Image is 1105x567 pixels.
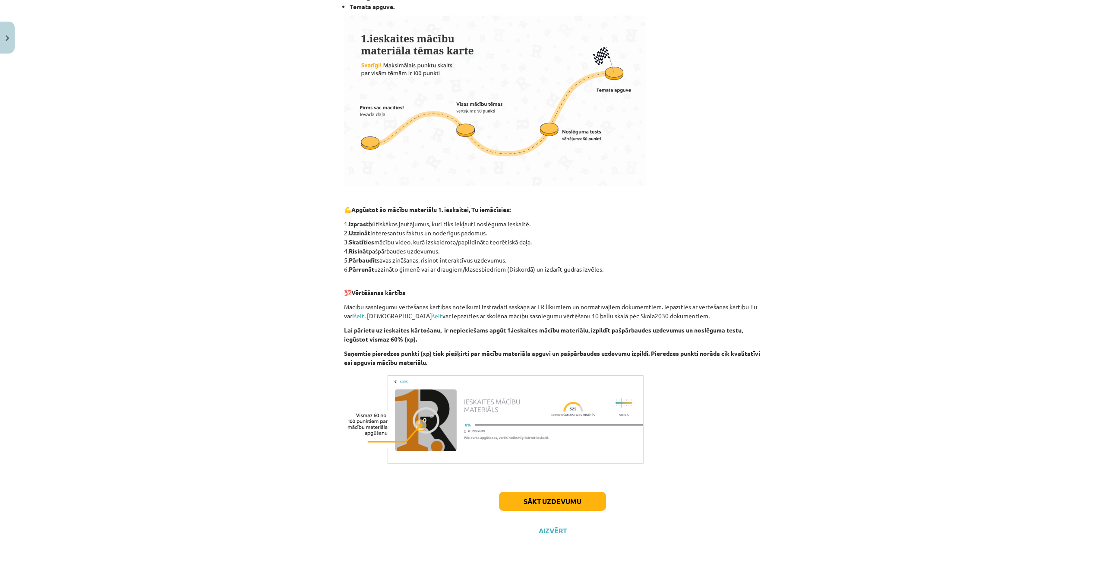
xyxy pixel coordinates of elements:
b: Pārrunāt [349,265,374,273]
b: Uzzināt [349,229,370,237]
button: Aizvērt [536,526,569,535]
b: Lai pārietu uz ieskaites kārtošanu, ir nepieciešams apgūt 1.ieskaites mācību materiālu, izpildīt ... [344,326,743,343]
a: šeit [432,312,442,320]
p: 💯 [344,279,761,297]
b: Saņemtie pieredzes punkti (xp) tiek piešķirti par mācību materiāla apguvi un pašpārbaudes uzdevum... [344,349,760,366]
b: Apgūstot šo mācību materiālu 1. ieskaitei, Tu iemācīsies: [351,206,511,213]
p: 1. būtiskākos jautājumus, kuri tiks iekļauti noslēguma ieskaitē. 2. interesantus faktus un noderī... [344,219,761,274]
b: Pārbaudīt [349,256,377,264]
b: Skatīties [349,238,374,246]
a: šeit [354,312,364,320]
b: Temata apguve. [350,3,395,10]
button: Sākt uzdevumu [499,492,606,511]
p: Mācību sasniegumu vērtēšanas kārtības noteikumi izstrādāti saskaņā ar LR likumiem un normatīvajie... [344,302,761,320]
p: 💪 [344,205,761,214]
b: Vērtēšanas kārtība [351,288,406,296]
img: icon-close-lesson-0947bae3869378f0d4975bcd49f059093ad1ed9edebbc8119c70593378902aed.svg [6,35,9,41]
b: Izprast [349,220,369,228]
b: Risināt [349,247,369,255]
